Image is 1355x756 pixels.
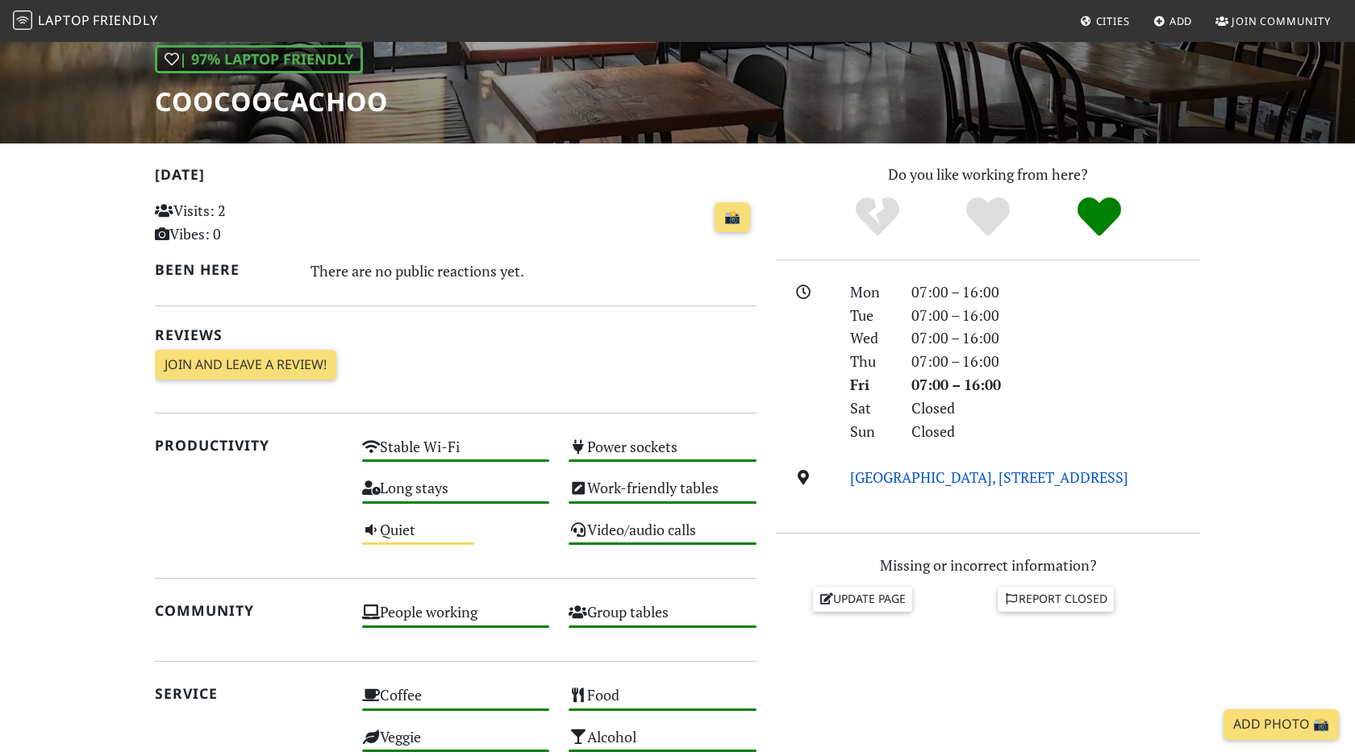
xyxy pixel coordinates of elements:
[352,434,560,475] div: Stable Wi-Fi
[155,437,343,454] h2: Productivity
[155,45,363,73] div: | 97% Laptop Friendly
[902,397,1210,420] div: Closed
[38,11,90,29] span: Laptop
[155,602,343,619] h2: Community
[352,517,560,558] div: Quiet
[776,554,1200,577] p: Missing or incorrect information?
[1209,6,1337,35] a: Join Community
[155,685,343,702] h2: Service
[1096,14,1130,28] span: Cities
[311,258,757,284] div: There are no public reactions yet.
[902,326,1210,350] div: 07:00 – 16:00
[840,373,902,397] div: Fri
[93,11,157,29] span: Friendly
[155,326,757,343] h2: Reviews
[822,195,933,239] div: No
[13,7,158,35] a: LaptopFriendly LaptopFriendly
[840,326,902,350] div: Wed
[155,261,291,278] h2: Been here
[352,599,560,640] div: People working
[902,304,1210,327] div: 07:00 – 16:00
[840,397,902,420] div: Sat
[1044,195,1155,239] div: Definitely!
[1232,14,1331,28] span: Join Community
[840,350,902,373] div: Thu
[902,373,1210,397] div: 07:00 – 16:00
[840,280,902,304] div: Mon
[850,467,1128,487] a: [GEOGRAPHIC_DATA], [STREET_ADDRESS]
[352,682,560,723] div: Coffee
[155,350,336,380] a: Join and leave a review!
[840,420,902,443] div: Sun
[715,202,750,233] a: 📸
[559,682,766,723] div: Food
[559,599,766,640] div: Group tables
[840,304,902,327] div: Tue
[1147,6,1199,35] a: Add
[902,350,1210,373] div: 07:00 – 16:00
[13,10,32,30] img: LaptopFriendly
[155,86,388,117] h1: Coocoocachoo
[1169,14,1193,28] span: Add
[813,587,913,611] a: Update page
[559,475,766,516] div: Work-friendly tables
[998,587,1114,611] a: Report closed
[155,199,343,246] p: Visits: 2 Vibes: 0
[902,420,1210,443] div: Closed
[932,195,1044,239] div: Yes
[776,163,1200,186] p: Do you like working from here?
[559,517,766,558] div: Video/audio calls
[155,166,757,189] h2: [DATE]
[1074,6,1136,35] a: Cities
[559,434,766,475] div: Power sockets
[902,280,1210,304] div: 07:00 – 16:00
[352,475,560,516] div: Long stays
